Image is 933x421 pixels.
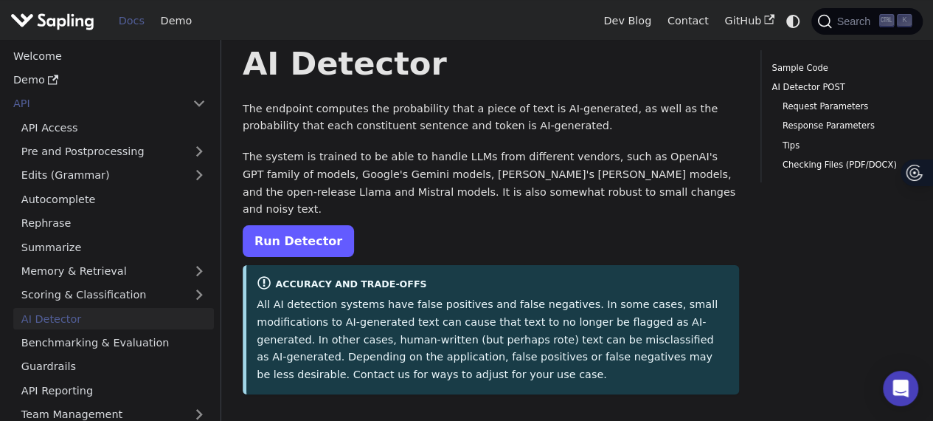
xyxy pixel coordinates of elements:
[111,10,153,32] a: Docs
[13,380,214,401] a: API Reporting
[659,10,717,32] a: Contact
[153,10,200,32] a: Demo
[13,117,214,138] a: API Access
[783,10,804,32] button: Switch between dark and light mode (currently system mode)
[13,165,214,186] a: Edits (Grammar)
[13,356,214,377] a: Guardrails
[771,81,906,95] a: AI Detector POST
[257,275,729,293] div: Accuracy and Trade-offs
[13,332,214,354] a: Benchmarking & Evaluation
[243,225,354,257] a: Run Detector
[13,308,214,329] a: AI Detector
[832,16,879,27] span: Search
[10,10,94,32] img: Sapling.ai
[811,8,922,35] button: Search (Ctrl+K)
[13,141,214,162] a: Pre and Postprocessing
[13,213,214,234] a: Rephrase
[13,284,214,306] a: Scoring & Classification
[184,93,214,114] button: Collapse sidebar category 'API'
[783,139,901,153] a: Tips
[257,296,729,384] p: All AI detection systems have false positives and false negatives. In some cases, small modificat...
[783,119,901,133] a: Response Parameters
[897,14,912,27] kbd: K
[243,44,739,83] h1: AI Detector
[243,100,739,136] p: The endpoint computes the probability that a piece of text is AI-generated, as well as the probab...
[771,61,906,75] a: Sample Code
[5,93,184,114] a: API
[783,158,901,172] a: Checking Files (PDF/DOCX)
[13,236,214,258] a: Summarize
[13,261,214,282] a: Memory & Retrieval
[783,100,901,114] a: Request Parameters
[243,148,739,219] p: The system is trained to be able to handle LLMs from different vendors, such as OpenAI's GPT fami...
[13,188,214,210] a: Autocomplete
[883,371,918,406] div: Open Intercom Messenger
[5,69,214,91] a: Demo
[10,10,100,32] a: Sapling.ai
[595,10,659,32] a: Dev Blog
[5,45,214,66] a: Welcome
[716,10,782,32] a: GitHub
